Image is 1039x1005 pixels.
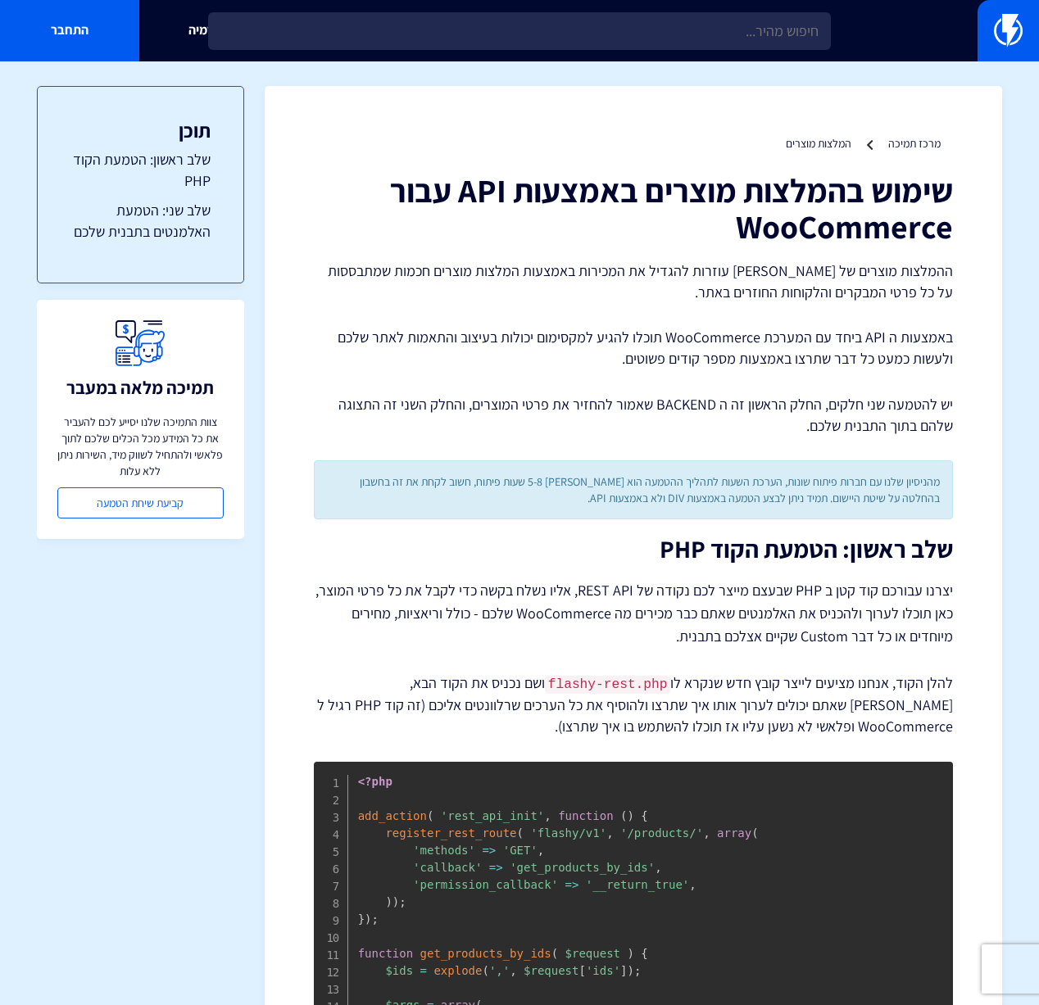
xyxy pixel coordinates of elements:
[57,414,225,479] p: צוות התמיכה שלנו יסייע לכם להעביר את כל המידע מכל הכלים שלכם לתוך פלאשי ולהתחיל לשווק מיד, השירות...
[314,172,953,244] h1: שימוש בהמלצות מוצרים באמצעות API עבור WooCommerce
[620,809,627,822] span: (
[358,775,392,788] span: <?php
[517,826,524,840] span: (
[627,947,633,960] span: )
[427,809,433,822] span: (
[634,964,641,977] span: ;
[413,878,558,891] span: 'permission_callback'
[558,809,613,822] span: function
[399,895,406,908] span: ;
[314,536,953,563] h2: שלב ראשון: הטמעת הקוד PHP
[538,844,544,857] span: ,
[70,120,211,141] h3: תוכן
[482,844,496,857] span: =>
[524,964,578,977] span: $request
[717,826,751,840] span: array
[314,672,953,737] p: להלן הקוד, אנחנו מציעים לייצר קובץ חדש שנקרא לו ושם נכניס את הקוד הבא, [PERSON_NAME] שאתם יכולים ...
[627,809,633,822] span: )
[365,912,371,926] span: )
[441,809,544,822] span: 'rest_api_init'
[578,964,585,977] span: [
[314,327,953,369] p: באמצעות ה API ביחד עם המערכת WooCommerce תוכלו להגיע למקסימום יכולות בעיצוב והתאמות לאתר שלכם ולע...
[420,964,427,977] span: =
[57,487,225,518] a: קביעת שיחת הטמעה
[433,964,482,977] span: explode
[482,964,488,977] span: (
[420,947,551,960] span: get_products_by_ids
[385,964,413,977] span: $ids
[208,12,832,50] input: חיפוש מהיר...
[641,947,647,960] span: {
[565,878,579,891] span: =>
[586,964,620,977] span: 'ids'
[620,964,627,977] span: ]
[413,861,482,874] span: 'callback'
[314,260,953,302] p: ההמלצות מוצרים של [PERSON_NAME] עוזרות להגדיל את המכירות באמצעות המלצות מוצרים חכמות שמתבססות על ...
[372,912,379,926] span: ;
[703,826,710,840] span: ,
[314,460,953,519] div: מהניסיון שלנו עם חברות פיתוח שונות, הערכת השעות לתהליך ההטמעה הוא [PERSON_NAME] 5-8 שעות פיתוח, ח...
[66,378,214,397] h3: תמיכה מלאה במעבר
[314,579,953,648] p: יצרנו עבורכם קוד קטן ב PHP שבעצם מייצר לכם נקודה של REST API, אליו נשלח בקשה כדי לקבל את כל פרטי ...
[565,947,620,960] span: $request
[314,394,953,436] p: יש להטמעה שני חלקים, החלק הראשון זה ה BACKEND שאמור להחזיר את פרטי המוצרים, והחלק השני זה התצוגה ...
[544,809,551,822] span: ,
[786,136,851,151] a: המלצות מוצרים
[413,844,475,857] span: 'methods'
[358,947,413,960] span: function
[655,861,661,874] span: ,
[358,809,427,822] span: add_action
[385,826,516,840] span: register_rest_route
[545,676,671,694] code: flashy-rest.php
[620,826,703,840] span: '/products/'
[641,809,647,822] span: {
[551,947,558,960] span: (
[888,136,941,151] a: מרכז תמיכה
[510,861,655,874] span: 'get_products_by_ids'
[489,964,510,977] span: ','
[503,844,538,857] span: 'GET'
[689,878,696,891] span: ,
[392,895,399,908] span: )
[489,861,503,874] span: =>
[628,964,634,977] span: )
[530,826,606,840] span: 'flashy/v1'
[586,878,689,891] span: '__return_true'
[510,964,516,977] span: ,
[70,149,211,191] a: שלב ראשון: הטמעת הקוד PHP
[70,200,211,242] a: שלב שני: הטמעת האלמנטים בתבנית שלכם
[385,895,392,908] span: )
[358,912,365,926] span: }
[751,826,758,840] span: (
[606,826,613,840] span: ,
